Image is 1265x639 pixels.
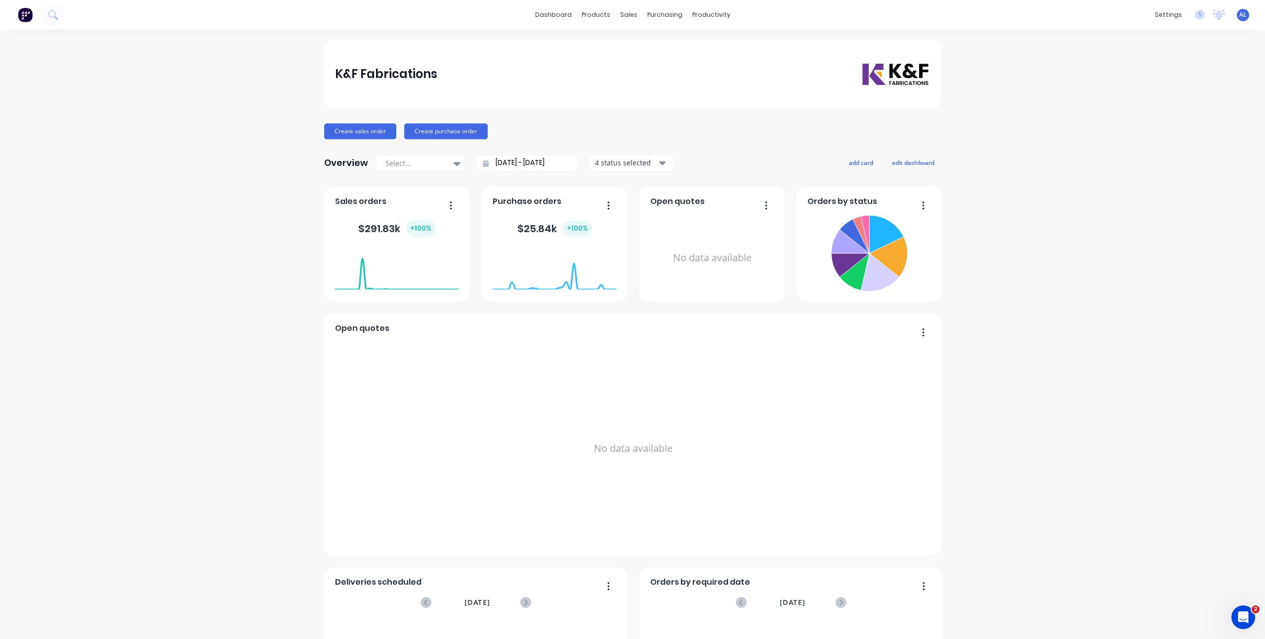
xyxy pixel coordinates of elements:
span: AL [1239,10,1247,19]
div: $ 25.84k [517,220,592,237]
button: 4 status selected [590,156,674,170]
div: Overview [324,153,368,173]
span: Open quotes [650,196,705,207]
span: Open quotes [335,322,389,334]
div: productivity [687,7,735,22]
div: + 100 % [406,220,435,237]
button: Create sales order [324,123,396,139]
iframe: Intercom live chat [1231,605,1255,629]
span: 2 [1252,605,1260,613]
span: Sales orders [335,196,386,207]
img: Factory [18,7,33,22]
div: settings [1150,7,1187,22]
img: K&F Fabrications [861,62,930,86]
div: K&F Fabrications [335,64,437,84]
span: Deliveries scheduled [335,576,422,588]
span: Purchase orders [493,196,561,207]
div: products [577,7,615,22]
div: 4 status selected [595,158,657,168]
div: sales [615,7,642,22]
div: No data available [650,211,774,305]
div: + 100 % [563,220,592,237]
span: Orders by status [807,196,877,207]
div: purchasing [642,7,687,22]
button: Create purchase order [404,123,488,139]
a: dashboard [530,7,577,22]
button: edit dashboard [885,156,941,169]
span: Orders by required date [650,576,750,588]
div: $ 291.83k [358,220,435,237]
span: [DATE] [780,597,805,608]
div: No data available [335,338,931,559]
button: add card [843,156,880,169]
span: [DATE] [464,597,490,608]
